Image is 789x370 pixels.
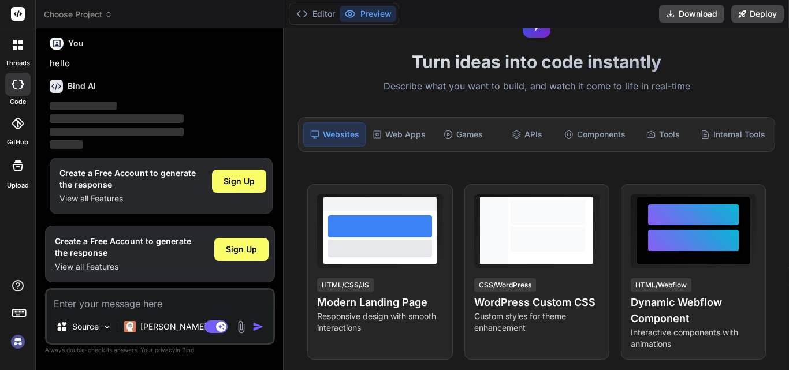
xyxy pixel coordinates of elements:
button: Editor [292,6,340,22]
label: GitHub [7,137,28,147]
div: APIs [496,122,557,147]
button: Preview [340,6,396,22]
div: Games [433,122,494,147]
span: ‌ [50,102,117,110]
img: signin [8,332,28,352]
div: Tools [632,122,694,147]
span: ‌ [50,128,184,136]
button: Deploy [731,5,784,23]
p: Interactive components with animations [631,327,756,350]
p: Always double-check its answers. Your in Bind [45,345,275,356]
h1: Turn ideas into code instantly [291,51,782,72]
label: threads [5,58,30,68]
span: ‌ [50,140,83,149]
img: Pick Models [102,322,112,332]
div: Internal Tools [696,122,770,147]
h4: WordPress Custom CSS [474,294,600,311]
span: Choose Project [44,9,113,20]
h6: Bind AI [68,80,96,92]
p: Custom styles for theme enhancement [474,311,600,334]
div: Components [560,122,630,147]
p: View all Features [55,261,191,272]
h1: Create a Free Account to generate the response [59,167,196,190]
div: HTML/Webflow [631,278,691,292]
h4: Dynamic Webflow Component [631,294,756,327]
p: hello [50,57,273,70]
span: Sign Up [226,244,257,255]
img: icon [252,321,264,332]
div: CSS/WordPress [474,278,536,292]
p: View all Features [59,193,196,204]
span: ‌ [50,114,184,123]
img: attachment [235,320,248,334]
p: Describe what you want to build, and watch it come to life in real-time [291,79,782,94]
label: Upload [7,181,29,190]
label: code [10,97,26,107]
h1: Create a Free Account to generate the response [55,236,191,259]
div: Websites [303,122,366,147]
p: [PERSON_NAME] 4 S.. [140,321,226,332]
div: HTML/CSS/JS [317,278,374,292]
button: Download [659,5,724,23]
span: Sign Up [224,175,255,187]
h6: You [68,38,84,49]
h4: Modern Landing Page [317,294,442,311]
p: Source [72,321,99,332]
img: Claude 4 Sonnet [124,321,136,332]
div: Web Apps [368,122,430,147]
span: privacy [155,346,176,353]
p: Responsive design with smooth interactions [317,311,442,334]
